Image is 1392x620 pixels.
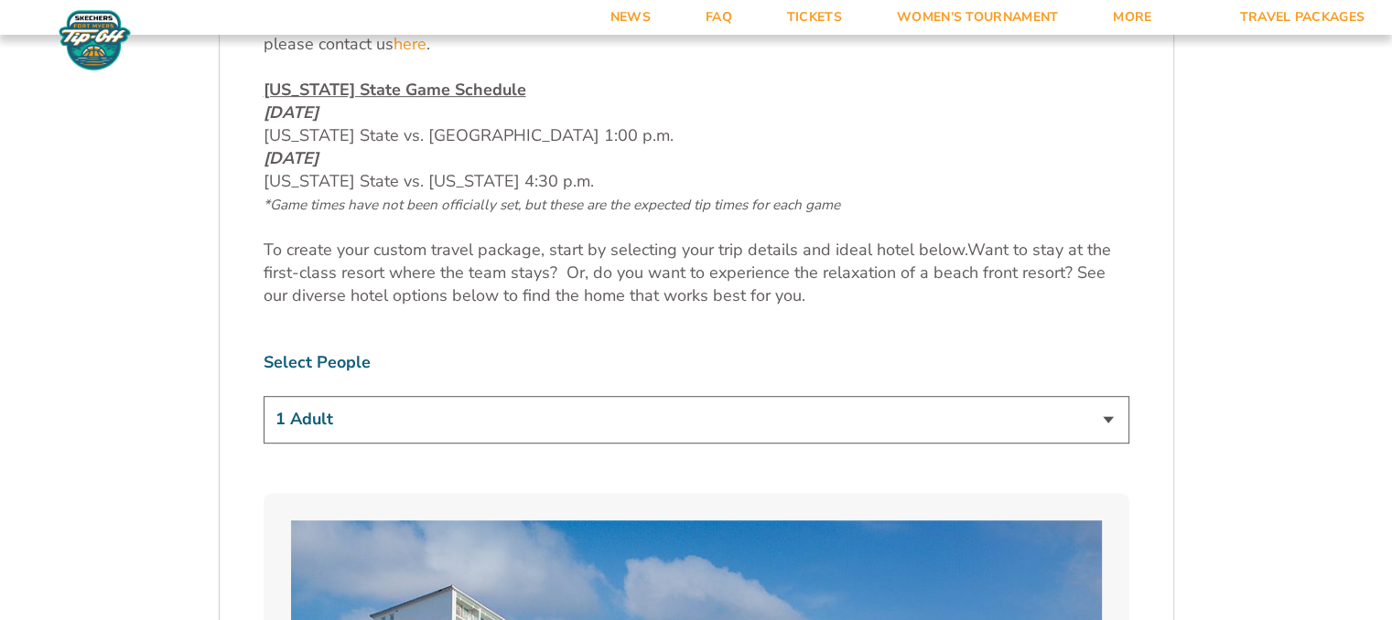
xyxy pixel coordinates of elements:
span: [US_STATE] State Game Schedule [264,79,526,101]
p: Want to stay at the first-class resort where the team stays? Or, do you want to experience the re... [264,239,1129,308]
em: [DATE] [264,102,318,123]
span: [US_STATE] State vs. [GEOGRAPHIC_DATA] 1:00 p.m. [US_STATE] State vs. [US_STATE] 4:30 p.m. [264,102,840,216]
label: Select People [264,351,1129,374]
span: . [426,33,430,55]
a: here [394,33,426,56]
img: Fort Myers Tip-Off [55,9,135,71]
em: [DATE] [264,147,318,169]
span: *Game times have not been officially set, but these are the expected tip times for each game [264,196,840,214]
span: To create your custom travel package, start by selecting your trip details and ideal hotel below. [264,239,967,261]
